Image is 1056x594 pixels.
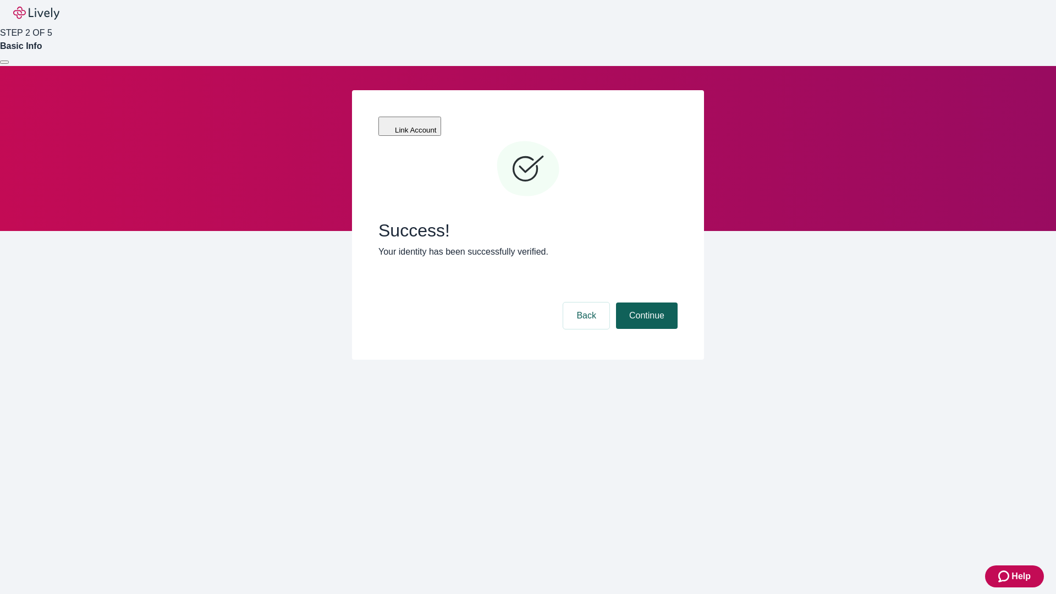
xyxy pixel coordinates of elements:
svg: Zendesk support icon [998,570,1011,583]
button: Back [563,302,609,329]
button: Continue [616,302,678,329]
span: Success! [378,220,678,241]
p: Your identity has been successfully verified. [378,245,678,258]
span: Help [1011,570,1031,583]
img: Lively [13,7,59,20]
button: Zendesk support iconHelp [985,565,1044,587]
svg: Checkmark icon [495,136,561,202]
button: Link Account [378,117,441,136]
